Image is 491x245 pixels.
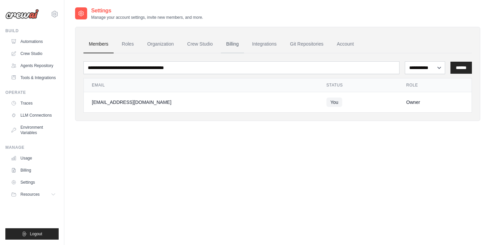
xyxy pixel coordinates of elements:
a: Tools & Integrations [8,72,59,83]
div: Build [5,28,59,34]
div: Operate [5,90,59,95]
div: Manage [5,145,59,150]
th: Status [318,78,398,92]
h2: Settings [91,7,203,15]
th: Email [84,78,318,92]
a: Account [331,35,359,53]
a: LLM Connections [8,110,59,121]
a: Roles [116,35,139,53]
span: You [326,98,343,107]
span: Logout [30,231,42,237]
a: Usage [8,153,59,164]
div: [EMAIL_ADDRESS][DOMAIN_NAME] [92,99,310,106]
button: Logout [5,228,59,240]
a: Crew Studio [182,35,218,53]
p: Manage your account settings, invite new members, and more. [91,15,203,20]
a: Billing [8,165,59,176]
a: Environment Variables [8,122,59,138]
a: Organization [142,35,179,53]
a: Crew Studio [8,48,59,59]
a: Settings [8,177,59,188]
a: Billing [221,35,244,53]
button: Resources [8,189,59,200]
a: Agents Repository [8,60,59,71]
span: Resources [20,192,40,197]
a: Automations [8,36,59,47]
a: Members [83,35,114,53]
a: Traces [8,98,59,109]
a: Git Repositories [285,35,329,53]
img: Logo [5,9,39,19]
a: Integrations [247,35,282,53]
th: Role [398,78,472,92]
div: Owner [406,99,464,106]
